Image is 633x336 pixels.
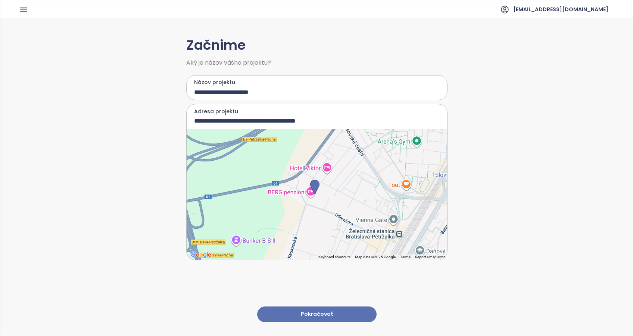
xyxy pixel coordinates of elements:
[194,107,440,115] label: Adresa projektu
[257,306,377,323] button: Pokračovať
[355,255,396,259] span: Map data ©2025 Google
[186,60,448,66] span: Aký je názov vášho projektu?
[188,250,213,260] img: Google
[415,255,445,259] a: Report a map error
[188,250,213,260] a: Open this area in Google Maps (opens a new window)
[318,255,350,260] button: Keyboard shortcuts
[400,255,411,259] a: Terms (opens in new tab)
[186,35,448,56] h1: Začnime
[194,78,440,86] label: Názov projektu
[513,0,608,18] span: [EMAIL_ADDRESS][DOMAIN_NAME]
